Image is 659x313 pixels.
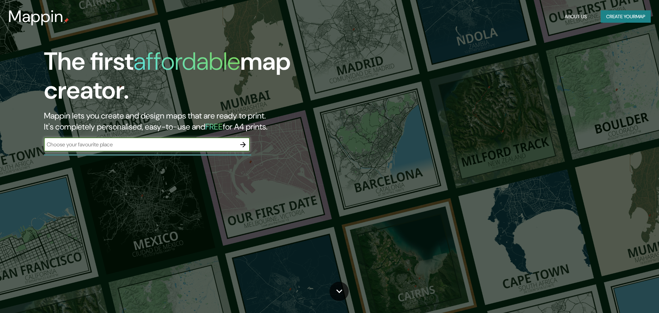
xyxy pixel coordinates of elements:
h1: affordable [134,45,240,77]
button: About Us [562,10,590,23]
h5: FREE [205,121,223,132]
h3: Mappin [8,7,63,26]
input: Choose your favourite place [44,141,236,148]
button: Create yourmap [601,10,651,23]
img: mappin-pin [63,18,69,23]
h1: The first map creator. [44,47,373,110]
h2: Mappin lets you create and design maps that are ready to print. It's completely personalised, eas... [44,110,373,132]
iframe: Help widget launcher [598,286,651,305]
